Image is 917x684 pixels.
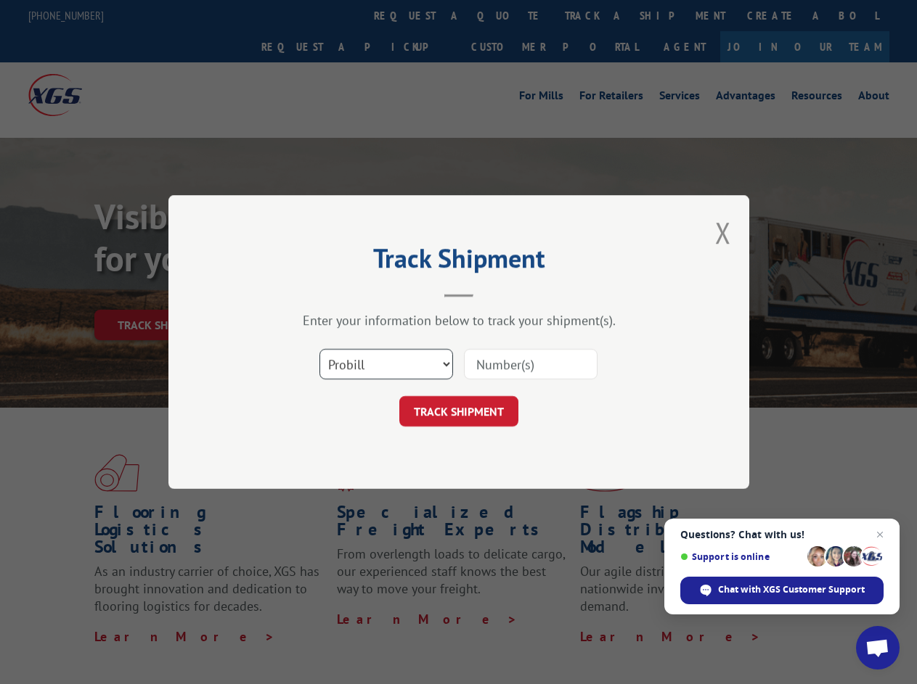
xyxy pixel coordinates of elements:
[856,626,900,669] div: Open chat
[464,349,598,379] input: Number(s)
[680,529,884,540] span: Questions? Chat with us!
[680,577,884,604] div: Chat with XGS Customer Support
[718,583,865,596] span: Chat with XGS Customer Support
[715,213,731,252] button: Close modal
[871,526,889,543] span: Close chat
[241,312,677,329] div: Enter your information below to track your shipment(s).
[680,551,802,562] span: Support is online
[241,248,677,276] h2: Track Shipment
[399,396,518,427] button: TRACK SHIPMENT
